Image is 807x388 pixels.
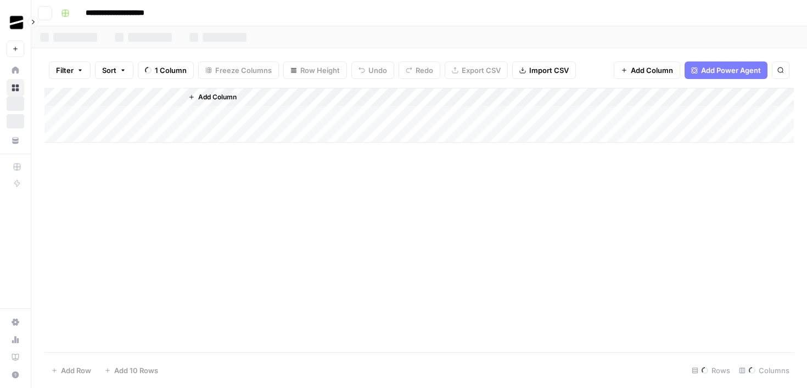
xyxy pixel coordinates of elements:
button: Workspace: OGM [7,9,24,36]
button: 1 Column [138,61,194,79]
a: Usage [7,331,24,348]
button: Row Height [283,61,347,79]
button: Redo [399,61,440,79]
span: Export CSV [462,65,501,76]
span: 1 Column [155,65,187,76]
button: Undo [351,61,394,79]
button: Add Power Agent [685,61,767,79]
a: Your Data [7,132,24,149]
button: Add Column [184,90,241,104]
span: Freeze Columns [215,65,272,76]
span: Filter [56,65,74,76]
a: Home [7,61,24,79]
a: Settings [7,313,24,331]
button: Add Column [614,61,680,79]
a: Learning Hub [7,348,24,366]
span: Import CSV [529,65,569,76]
span: Undo [368,65,387,76]
a: Browse [7,79,24,97]
button: Add Row [44,362,98,379]
button: Import CSV [512,61,576,79]
button: Filter [49,61,91,79]
button: Add 10 Rows [98,362,165,379]
span: Add 10 Rows [114,365,158,376]
div: Rows [687,362,735,379]
span: Row Height [300,65,340,76]
span: Add Power Agent [701,65,761,76]
div: Columns [735,362,794,379]
span: Sort [102,65,116,76]
img: OGM Logo [7,13,26,32]
button: Sort [95,61,133,79]
span: Add Row [61,365,91,376]
button: Freeze Columns [198,61,279,79]
span: Redo [416,65,433,76]
button: Help + Support [7,366,24,384]
button: Export CSV [445,61,508,79]
span: Add Column [198,92,237,102]
span: Add Column [631,65,673,76]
